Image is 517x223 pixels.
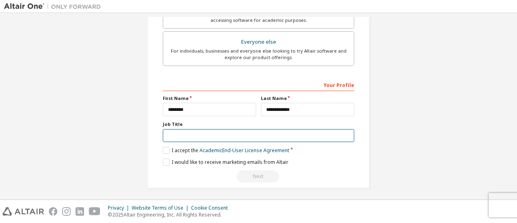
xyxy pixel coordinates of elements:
[163,78,354,91] div: Your Profile
[191,205,233,211] div: Cookie Consent
[168,11,349,23] div: For faculty & administrators of academic institutions administering students and accessing softwa...
[163,147,289,154] label: I accept the
[132,205,191,211] div: Website Terms of Use
[168,48,349,61] div: For individuals, businesses and everyone else looking to try Altair software and explore our prod...
[62,207,71,216] img: instagram.svg
[261,95,354,102] label: Last Name
[76,207,84,216] img: linkedin.svg
[49,207,57,216] img: facebook.svg
[108,205,132,211] div: Privacy
[200,147,289,154] a: Academic End-User License Agreement
[163,159,288,166] label: I would like to receive marketing emails from Altair
[163,170,354,183] div: Read and acccept EULA to continue
[4,2,105,11] img: Altair One
[163,95,256,102] label: First Name
[2,207,44,216] img: altair_logo.svg
[89,207,101,216] img: youtube.svg
[163,121,354,127] label: Job Title
[108,211,233,218] p: © 2025 Altair Engineering, Inc. All Rights Reserved.
[168,36,349,48] div: Everyone else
